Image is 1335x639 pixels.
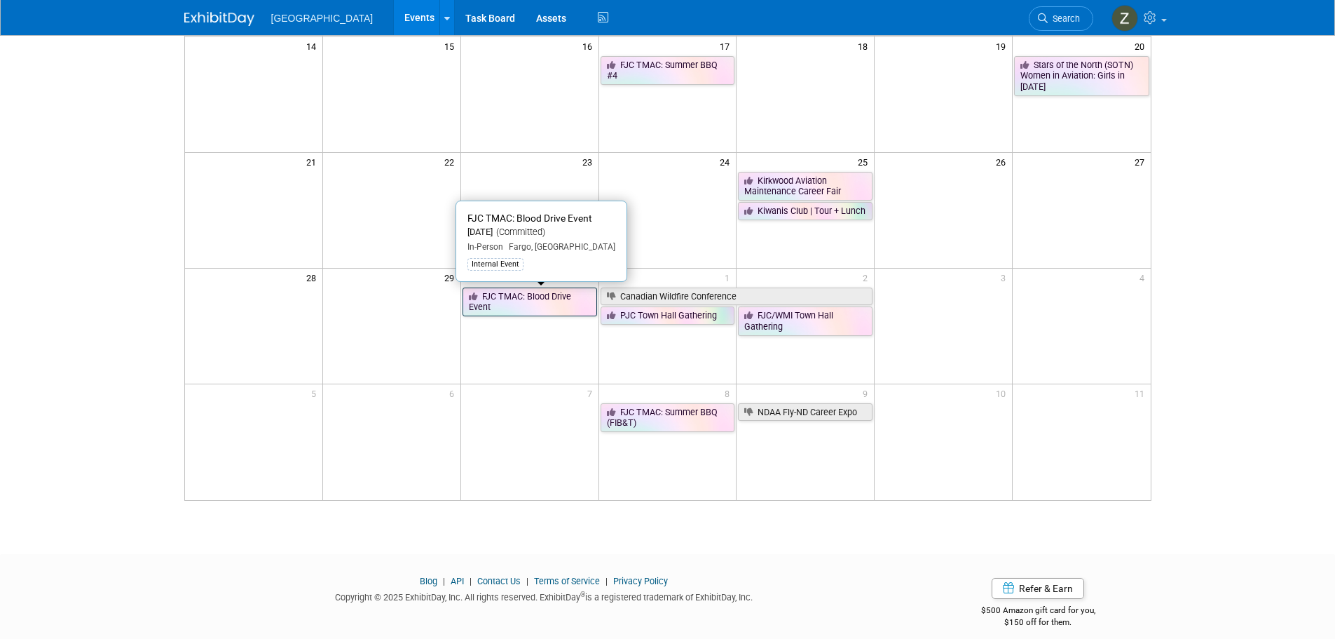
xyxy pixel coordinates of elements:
div: [DATE] [467,227,615,238]
a: PJC Town Hall Gathering [601,307,735,325]
a: FJC TMAC: Summer BBQ (FIB&T) [601,403,735,432]
a: NDAA Fly-ND Career Expo [738,403,872,422]
span: In-Person [467,242,503,252]
span: | [523,576,532,586]
span: 29 [443,269,460,286]
span: 9 [861,384,874,402]
span: 4 [1138,269,1151,286]
span: | [602,576,611,586]
a: FJC TMAC: Blood Drive Event [463,288,597,316]
span: 26 [994,153,1012,170]
sup: ® [580,591,585,598]
span: 6 [448,384,460,402]
div: Copyright © 2025 ExhibitDay, Inc. All rights reserved. ExhibitDay is a registered trademark of Ex... [184,588,905,604]
a: Privacy Policy [613,576,668,586]
span: 16 [581,37,598,55]
span: 2 [861,269,874,286]
a: Kiwanis Club | Tour + Lunch [738,202,872,220]
span: Fargo, [GEOGRAPHIC_DATA] [503,242,615,252]
img: Zoe Graham [1111,5,1138,32]
img: ExhibitDay [184,12,254,26]
span: 3 [999,269,1012,286]
span: 10 [994,384,1012,402]
span: 22 [443,153,460,170]
span: | [466,576,475,586]
a: Search [1029,6,1093,31]
span: 28 [305,269,322,286]
span: (Committed) [493,227,545,237]
div: Internal Event [467,258,523,271]
span: 19 [994,37,1012,55]
div: $500 Amazon gift card for you, [925,596,1151,628]
span: 24 [718,153,736,170]
span: 1 [723,269,736,286]
a: FJC/WMI Town Hall Gathering [738,307,872,335]
a: Blog [420,576,437,586]
a: Refer & Earn [992,578,1084,599]
a: Terms of Service [534,576,600,586]
span: 11 [1133,384,1151,402]
a: API [451,576,464,586]
a: Canadian Wildfire Conference [601,288,873,306]
span: 7 [586,384,598,402]
span: FJC TMAC: Blood Drive Event [467,213,592,224]
span: [GEOGRAPHIC_DATA] [271,13,374,24]
span: 8 [723,384,736,402]
span: 25 [856,153,874,170]
span: 18 [856,37,874,55]
a: Contact Us [477,576,521,586]
span: 15 [443,37,460,55]
span: 17 [718,37,736,55]
div: $150 off for them. [925,617,1151,628]
a: Stars of the North (SOTN) Women in Aviation: Girls in [DATE] [1014,56,1149,96]
span: 23 [581,153,598,170]
span: | [439,576,449,586]
span: 20 [1133,37,1151,55]
span: 5 [310,384,322,402]
a: FJC TMAC: Summer BBQ #4 [601,56,735,85]
span: 14 [305,37,322,55]
span: Search [1048,13,1080,24]
span: 27 [1133,153,1151,170]
span: 21 [305,153,322,170]
a: Kirkwood Aviation Maintenance Career Fair [738,172,872,201]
